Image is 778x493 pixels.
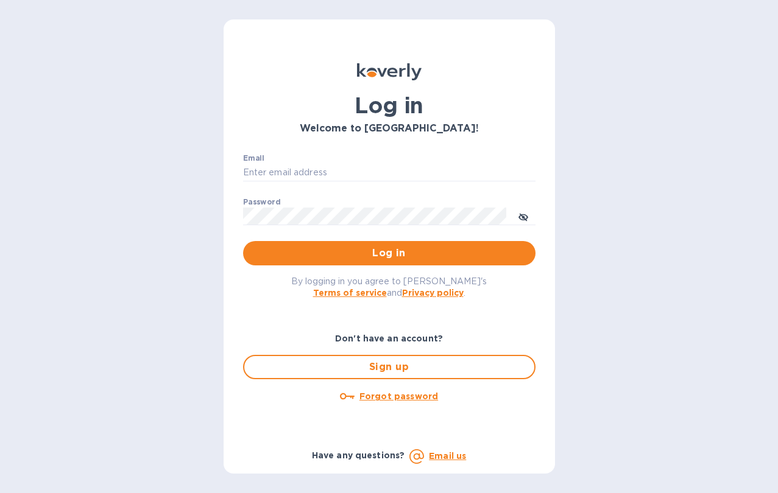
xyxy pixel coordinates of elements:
[429,451,466,461] a: Email us
[243,123,536,135] h3: Welcome to [GEOGRAPHIC_DATA]!
[243,155,264,162] label: Email
[243,198,280,206] label: Password
[243,241,536,265] button: Log in
[313,288,387,298] a: Terms of service
[253,246,526,260] span: Log in
[335,334,443,343] b: Don't have an account?
[359,391,438,401] u: Forgot password
[254,360,525,374] span: Sign up
[243,164,536,182] input: Enter email address
[511,204,536,228] button: toggle password visibility
[243,355,536,379] button: Sign up
[357,63,422,80] img: Koverly
[402,288,464,298] a: Privacy policy
[243,93,536,118] h1: Log in
[291,276,487,298] span: By logging in you agree to [PERSON_NAME]'s and .
[312,450,405,460] b: Have any questions?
